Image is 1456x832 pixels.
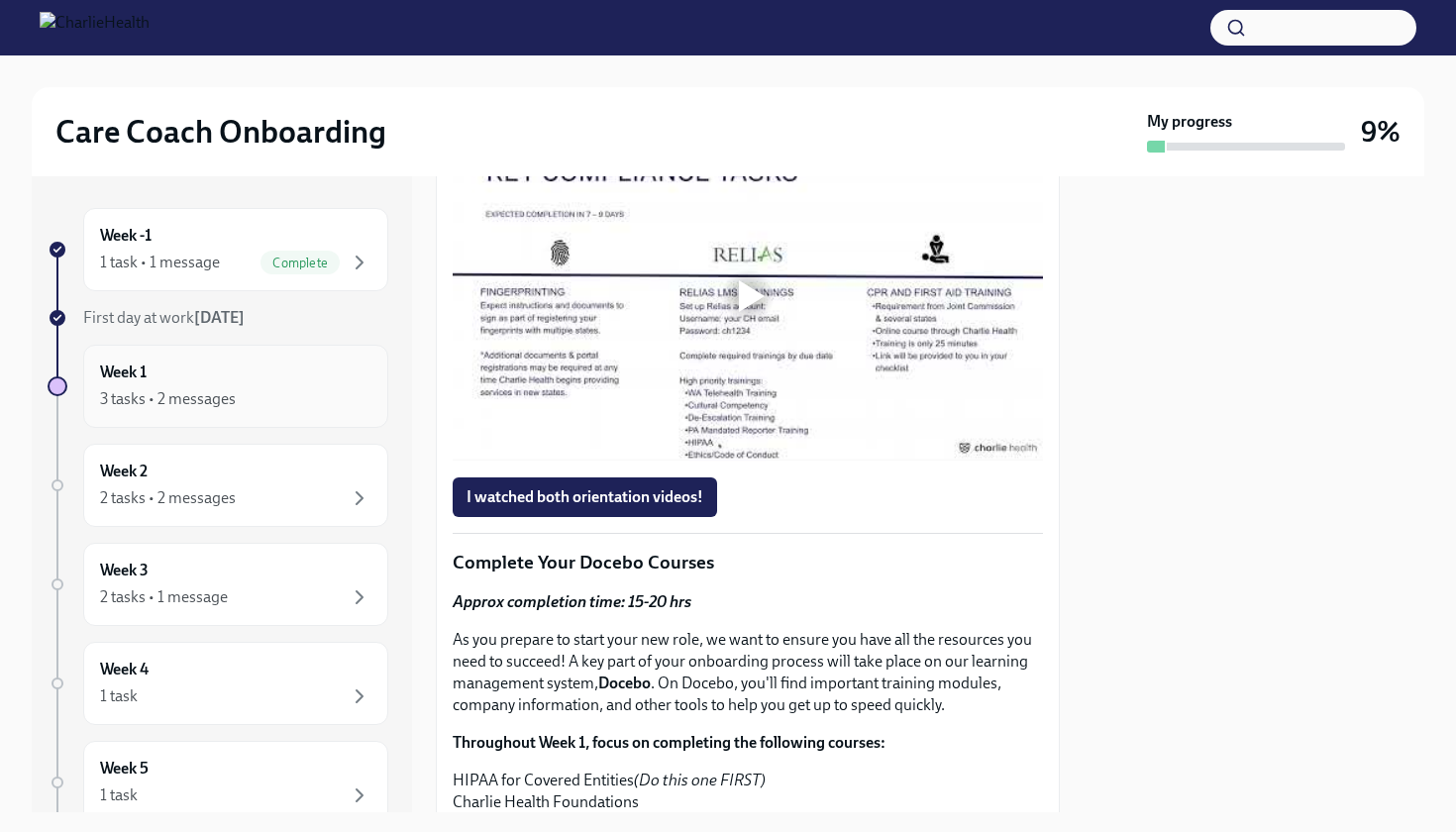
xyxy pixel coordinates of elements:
button: I watched both orientation videos! [453,477,717,517]
div: 1 task [100,685,138,707]
p: Complete Your Docebo Courses [453,550,1043,575]
span: First day at work [83,308,245,327]
div: 1 task [100,784,138,806]
strong: Approx completion time: 15-20 hrs [453,592,691,611]
p: As you prepare to start your new role, we want to ensure you have all the resources you need to s... [453,629,1043,716]
strong: [DATE] [194,308,245,327]
div: 1 task • 1 message [100,252,220,273]
a: Week 22 tasks • 2 messages [48,444,388,527]
strong: Throughout Week 1, focus on completing the following courses: [453,733,885,752]
div: 2 tasks • 1 message [100,586,228,608]
a: Week 13 tasks • 2 messages [48,345,388,428]
h6: Week 2 [100,461,148,482]
h2: Care Coach Onboarding [55,112,386,152]
h6: Week 5 [100,758,149,780]
h6: Week 4 [100,659,149,680]
a: Week 32 tasks • 1 message [48,543,388,626]
img: CharlieHealth [40,12,150,44]
div: 2 tasks • 2 messages [100,487,236,509]
div: 3 tasks • 2 messages [100,388,236,410]
a: Week 41 task [48,642,388,725]
a: Week -11 task • 1 messageComplete [48,208,388,291]
h6: Week 3 [100,560,149,581]
span: I watched both orientation videos! [467,487,703,507]
a: First day at work[DATE] [48,307,388,329]
h6: Week -1 [100,225,152,247]
span: Complete [260,256,340,270]
strong: My progress [1147,111,1232,133]
h6: Week 1 [100,362,147,383]
a: Week 51 task [48,741,388,824]
strong: Docebo [598,674,651,692]
h3: 9% [1361,114,1401,150]
em: (Do this one FIRST) [634,771,766,789]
